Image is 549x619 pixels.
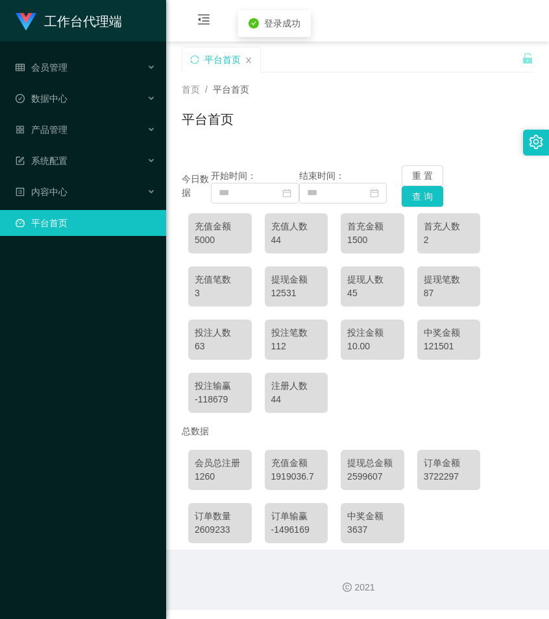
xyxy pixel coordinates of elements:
[195,470,245,484] div: 1260
[271,220,322,233] div: 充值人数
[182,172,211,200] div: 今日数据
[271,456,322,470] div: 充值金额
[195,393,245,406] div: -118679
[195,340,245,353] div: 63
[205,84,208,95] span: /
[16,93,67,104] span: 数据中心
[402,186,443,207] button: 查 询
[347,233,398,247] div: 1500
[16,187,25,196] i: 图标: profile
[16,156,25,165] i: 图标: form
[16,16,122,26] a: 工作台代理端
[195,286,245,300] div: 3
[271,393,322,406] div: 44
[16,63,25,72] i: 图标: table
[195,233,245,247] div: 5000
[211,170,256,181] span: 开始时间：
[424,456,474,470] div: 订单金额
[177,581,539,594] div: 2021
[347,456,398,470] div: 提现总金额
[249,18,259,29] i: icon: check-circle
[271,523,322,537] div: -1496169
[424,286,474,300] div: 87
[182,419,533,443] div: 总数据
[195,220,245,233] div: 充值金额
[16,125,25,134] i: 图标: appstore-o
[347,523,398,537] div: 3637
[424,470,474,484] div: 3722297
[182,110,234,129] h1: 平台首页
[182,84,200,95] span: 首页
[195,523,245,537] div: 2609233
[424,326,474,340] div: 中奖金额
[271,286,322,300] div: 12531
[271,509,322,523] div: 订单输赢
[195,326,245,340] div: 投注人数
[16,187,67,197] span: 内容中心
[271,470,322,484] div: 1919036.7
[271,379,322,393] div: 注册人数
[182,1,226,42] i: 图标: menu-fold
[16,124,67,135] span: 产品管理
[271,326,322,340] div: 投注笔数
[195,379,245,393] div: 投注输赢
[44,1,122,42] h1: 工作台代理端
[424,220,474,233] div: 首充人数
[271,273,322,286] div: 提现金额
[402,165,443,186] button: 重 置
[195,456,245,470] div: 会员总注册
[16,13,36,31] img: logo.9652507e.png
[16,94,25,103] i: 图标: check-circle-o
[347,509,398,523] div: 中奖金额
[245,56,252,64] i: 图标: close
[195,509,245,523] div: 订单数量
[16,62,67,73] span: 会员管理
[190,55,199,64] i: 图标: sync
[343,583,352,592] i: 图标: copyright
[347,470,398,484] div: 2599607
[347,326,398,340] div: 投注金额
[424,340,474,353] div: 121501
[424,233,474,247] div: 2
[347,273,398,286] div: 提现人数
[195,273,245,286] div: 充值笔数
[271,340,322,353] div: 112
[16,210,156,236] a: 图标: dashboard平台首页
[264,18,300,29] span: 登录成功
[213,84,249,95] span: 平台首页
[529,135,543,149] i: 图标: setting
[424,273,474,286] div: 提现笔数
[299,170,345,181] span: 结束时间：
[522,53,533,64] i: 图标: unlock
[16,156,67,166] span: 系统配置
[347,220,398,233] div: 首充金额
[347,286,398,300] div: 45
[347,340,398,353] div: 10.00
[204,47,241,72] div: 平台首页
[271,233,322,247] div: 44
[370,189,379,198] i: 图标: calendar
[282,189,291,198] i: 图标: calendar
